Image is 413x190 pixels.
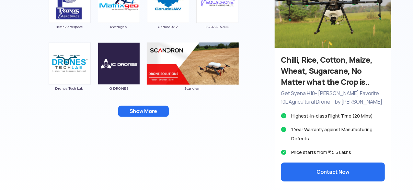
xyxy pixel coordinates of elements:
[281,125,385,143] li: 1 Year Warranty against Manufacturing Defects
[281,163,385,182] button: Contact Now
[98,25,140,29] span: Matrixgeo
[147,43,239,85] img: img_scandron_double.png
[281,89,385,106] p: Get Syena H10- [PERSON_NAME] Favorite 10L Agricultural Drone - by [PERSON_NAME]
[48,86,91,90] span: Drones Tech Lab
[281,55,385,88] h3: Chilli, Rice, Cotton, Maize, Wheat, Sugarcane, No Matter what the Crop is..
[147,60,239,90] a: Scandron
[147,25,189,29] span: GarudaUAV
[196,25,239,29] span: SQUADRONE
[281,148,385,157] li: Price starts from ₹ 5.5 Lakhs
[98,86,140,90] span: IG DRONES
[147,86,239,90] span: Scandron
[98,43,140,85] img: ic_igdrones.png
[98,60,140,90] a: IG DRONES
[48,25,91,29] span: Paras Aerospace
[118,106,169,117] button: Show More
[281,111,385,120] li: Highest-in-class Flight Time (20 Mins)
[49,43,91,85] img: ic_dronetechlab.png
[48,60,91,90] a: Drones Tech Lab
